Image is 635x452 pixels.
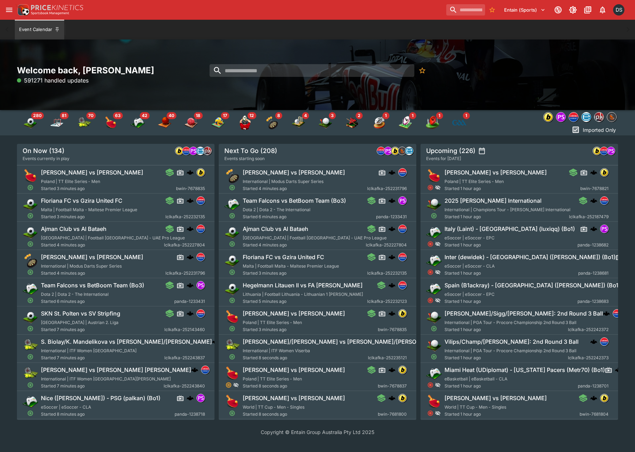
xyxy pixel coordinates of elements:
img: soccer.png [23,225,38,240]
img: esports.png [426,225,442,240]
div: bwin [175,147,183,155]
span: Started 1 hour ago [445,242,577,249]
img: logo-cerberus.svg [187,225,194,232]
span: 81 [60,112,68,119]
div: pandascore [384,147,392,155]
span: 70 [86,112,96,119]
span: 8 [275,112,282,119]
img: basketball [157,116,171,130]
img: bwin.png [600,394,608,402]
img: lclkafka.png [399,253,406,261]
div: cerberus [388,197,395,204]
img: lclkafka.png [600,338,608,346]
div: lclkafka [398,168,407,177]
img: lclkafka.png [569,112,578,122]
span: 17 [221,112,229,119]
img: pandascore.png [600,225,608,233]
img: logo-cerberus.svg [590,225,597,232]
div: cerberus [187,169,194,176]
span: 1 [463,112,470,119]
span: lclkafka-252232135 [367,270,407,277]
span: lclkafka-252242373 [568,354,609,361]
span: Started 3 minutes ago [41,213,165,220]
img: logo-cerberus.svg [187,282,194,289]
img: golf.png [426,337,442,353]
span: lclkafka-252231796 [165,270,205,277]
h6: [PERSON_NAME] vs [PERSON_NAME] [243,169,345,176]
span: eSoccer | eSoccer - CLA [445,263,495,269]
button: No Bookmarks [486,4,498,16]
span: [GEOGRAPHIC_DATA] | Football [GEOGRAPHIC_DATA] - UAE Pro League [41,235,185,240]
img: sportingsolutions.jpeg [607,112,616,122]
div: cerberus [388,169,395,176]
div: lclkafka [398,225,407,233]
span: panda-1233431 [174,298,205,305]
h6: [PERSON_NAME] vs [PERSON_NAME] [445,169,547,176]
span: panda-1238681 [578,270,609,277]
span: lclkafka-252235121 [368,354,407,361]
img: cricket [291,116,306,130]
img: bwin.png [399,366,406,374]
span: lclkafka-252227804 [366,242,407,249]
span: [GEOGRAPHIC_DATA] | Football [GEOGRAPHIC_DATA] - UAE Pro League [243,235,387,240]
img: betradar.png [582,112,591,122]
div: Golf [318,116,332,130]
img: darts.png [224,168,240,184]
h6: [PERSON_NAME]/Sigg/[PERSON_NAME]: 2nd Round 3 Ball [445,310,603,317]
span: lclkafka-252231796 [367,185,407,192]
img: logo-cerberus.svg [187,254,194,261]
span: 2 [356,112,363,119]
h6: [PERSON_NAME] vs [PERSON_NAME] [243,395,345,402]
div: Daniel Solti [613,4,624,16]
img: pandascore.png [189,147,197,155]
span: International | Champions Tour - [PERSON_NAME] International [445,207,570,212]
img: bwin.png [197,169,205,176]
span: panda-1233431 [376,213,407,220]
p: 591271 handled updates [17,76,89,85]
button: Connected to PK [552,4,564,16]
img: gaelic_sports [452,116,466,130]
div: cerberus [590,197,597,204]
span: bwin-7681800 [378,411,407,418]
span: 63 [113,112,123,119]
img: esports.png [426,281,442,297]
span: Poland | TT Elite Series - Men [445,179,504,184]
div: bwin [593,147,601,155]
img: bwin.png [175,147,183,155]
span: 280 [31,112,44,119]
img: pandascore.png [197,281,205,289]
img: logo-cerberus.svg [388,169,395,176]
span: Started 4 minutes ago [243,242,366,249]
div: lclkafka [196,196,205,205]
img: lclkafka.png [201,366,209,374]
h6: Italy (Laint) - [GEOGRAPHIC_DATA] (luxiqq) (Bo1) [445,225,575,233]
span: lclkafka-252243840 [164,383,205,390]
img: lclkafka.png [600,147,608,155]
svg: Open [27,241,34,247]
span: Malta | Football Malta - Maltese Premier League [243,263,339,269]
div: lclkafka [600,196,609,205]
div: Volleyball [211,116,225,130]
span: International | Modus Darts Super Series [41,263,122,269]
h6: [PERSON_NAME] vs [PERSON_NAME] [41,169,143,176]
span: 3 [329,112,336,119]
img: logo-cerberus.svg [590,169,597,176]
span: bwin-7678821 [580,185,609,192]
h6: Team Falcons vs BetBoom Team (Bo3) [41,282,144,289]
button: Toggle light/dark mode [567,4,579,16]
span: Dota 2 | Dota 2 - The International [243,207,310,212]
div: Darts [265,116,279,130]
span: panda-1238683 [577,298,609,305]
svg: Open [229,213,235,219]
button: Select Tenant [500,4,550,16]
svg: Closed [427,241,434,247]
img: pricekinetics.png [594,112,604,122]
img: pandascore.png [384,147,392,155]
img: tennis.png [23,337,38,353]
img: lclkafka.png [399,225,406,233]
svg: Open [229,241,235,247]
div: Australian Rules [425,116,440,130]
img: table_tennis.png [23,168,38,184]
img: esports.png [426,253,442,268]
h6: SKN St. Polten vs SV Stripfing [41,310,120,317]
